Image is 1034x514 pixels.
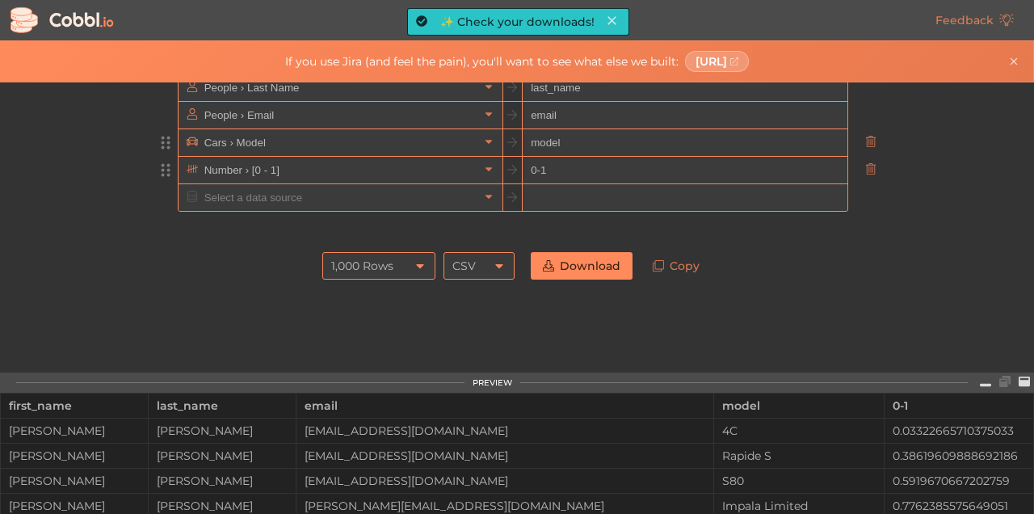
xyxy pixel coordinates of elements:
[296,499,713,512] div: [PERSON_NAME][EMAIL_ADDRESS][DOMAIN_NAME]
[9,394,140,418] div: first_name
[296,474,713,487] div: [EMAIL_ADDRESS][DOMAIN_NAME]
[149,449,296,462] div: [PERSON_NAME]
[714,474,884,487] div: S80
[452,252,476,280] div: CSV
[473,378,512,388] div: PREVIEW
[1,449,148,462] div: [PERSON_NAME]
[714,424,884,437] div: 4C
[885,499,1033,512] div: 0.7762385575649051
[331,252,393,280] div: 1,000 Rows
[149,474,296,487] div: [PERSON_NAME]
[157,394,288,418] div: last_name
[200,184,479,211] input: Select a data source
[722,394,876,418] div: model
[200,157,479,183] input: Select a data source
[885,449,1033,462] div: 0.38619609888692186
[305,394,705,418] div: email
[714,499,884,512] div: Impala Limited
[641,252,712,280] a: Copy
[149,424,296,437] div: [PERSON_NAME]
[1,474,148,487] div: [PERSON_NAME]
[885,424,1033,437] div: 0.03322665710375033
[893,394,1025,418] div: 0-1
[285,55,679,68] span: If you use Jira (and feel the pain), you'll want to see what else we built:
[885,474,1033,487] div: 0.5919670667202759
[531,252,633,280] a: Download
[296,424,713,437] div: [EMAIL_ADDRESS][DOMAIN_NAME]
[1,424,148,437] div: [PERSON_NAME]
[149,499,296,512] div: [PERSON_NAME]
[200,129,479,156] input: Select a data source
[714,449,884,462] div: Rapide S
[696,55,727,68] span: [URL]
[1004,52,1023,71] button: Close banner
[440,15,595,28] div: ✨ Check your downloads!
[200,102,479,128] input: Select a data source
[923,6,1026,34] a: Feedback
[685,51,750,72] a: [URL]
[296,449,713,462] div: [EMAIL_ADDRESS][DOMAIN_NAME]
[200,74,479,101] input: Select a data source
[1,499,148,512] div: [PERSON_NAME]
